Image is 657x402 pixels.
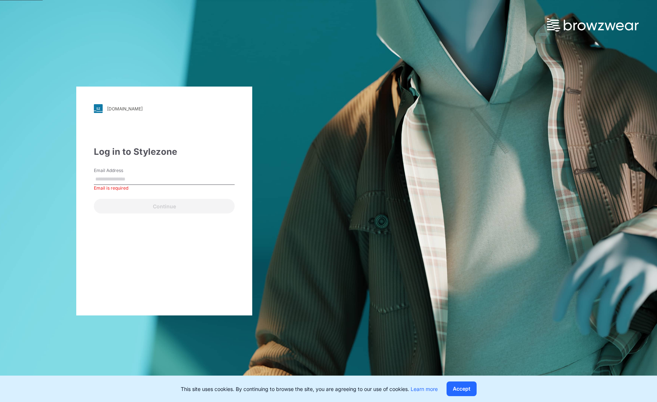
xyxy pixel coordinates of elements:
a: [DOMAIN_NAME] [94,104,235,113]
label: Email Address [94,167,145,174]
img: svg+xml;base64,PHN2ZyB3aWR0aD0iMjgiIGhlaWdodD0iMjgiIHZpZXdCb3g9IjAgMCAyOCAyOCIgZmlsbD0ibm9uZSIgeG... [94,104,103,113]
a: Learn more [411,386,438,392]
img: browzwear-logo.73288ffb.svg [547,18,639,32]
p: This site uses cookies. By continuing to browse the site, you are agreeing to our use of cookies. [181,385,438,393]
div: Log in to Stylezone [94,145,235,158]
div: Email is required [94,185,235,191]
button: Accept [447,381,477,396]
div: [DOMAIN_NAME] [107,106,143,112]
